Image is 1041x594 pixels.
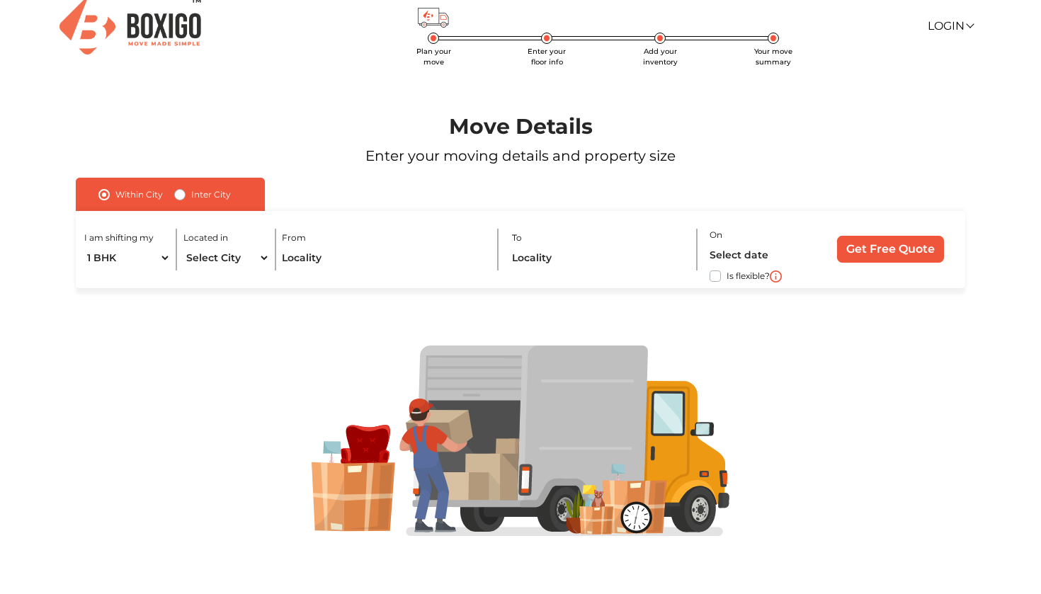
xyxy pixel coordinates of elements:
input: Locality [282,246,485,270]
label: On [710,229,722,241]
input: Select date [710,243,812,268]
label: I am shifting my [84,232,154,244]
label: Is flexible? [727,268,770,282]
label: From [282,232,306,244]
input: Locality [512,246,686,270]
label: Inter City [191,186,231,203]
label: To [512,232,522,244]
span: Plan your move [416,47,451,67]
h1: Move Details [42,114,999,139]
img: i [770,270,782,282]
span: Enter your floor info [528,47,566,67]
span: Add your inventory [643,47,678,67]
label: Located in [183,232,228,244]
label: Within City [115,186,163,203]
a: Login [928,19,973,33]
input: Get Free Quote [837,236,944,263]
span: Your move summary [754,47,792,67]
p: Enter your moving details and property size [42,145,999,166]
